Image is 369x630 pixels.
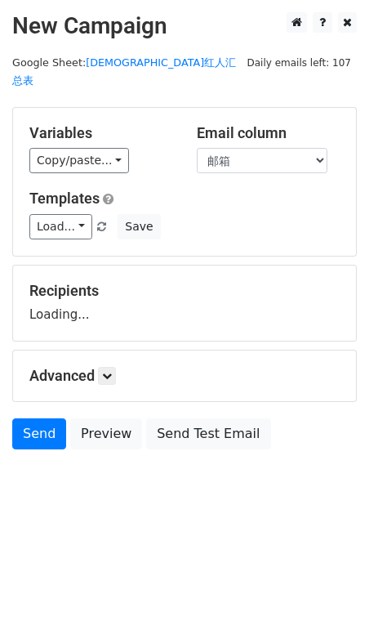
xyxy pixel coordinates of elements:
[29,282,340,300] h5: Recipients
[287,552,369,630] iframe: Chat Widget
[12,56,236,87] a: [DEMOGRAPHIC_DATA]红人汇总表
[29,190,100,207] a: Templates
[241,56,357,69] a: Daily emails left: 107
[29,367,340,385] h5: Advanced
[146,418,270,449] a: Send Test Email
[197,124,340,142] h5: Email column
[12,418,66,449] a: Send
[29,148,129,173] a: Copy/paste...
[70,418,142,449] a: Preview
[29,282,340,324] div: Loading...
[118,214,160,239] button: Save
[241,54,357,72] span: Daily emails left: 107
[29,214,92,239] a: Load...
[29,124,172,142] h5: Variables
[12,56,236,87] small: Google Sheet:
[12,12,357,40] h2: New Campaign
